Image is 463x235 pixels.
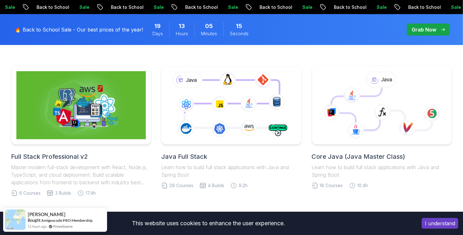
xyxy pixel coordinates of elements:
img: provesource social proof notification image [5,209,26,230]
h2: Full Stack Professional v2 [11,152,151,161]
p: Sale [147,4,167,10]
button: Accept cookies [422,218,458,229]
p: Back to School [327,4,370,10]
span: 4 Builds [208,182,224,189]
span: 11 hours ago [28,224,47,229]
span: 19 Days [155,22,161,31]
p: Back to School [179,4,221,10]
p: Learn how to build full stack applications with Java and Spring Boot [161,163,301,179]
p: Learn how to build full stack applications with Java and Spring Boot [312,163,452,179]
p: Back to School [402,4,444,10]
p: Master modern full-stack development with React, Node.js, TypeScript, and cloud deployment. Build... [11,163,151,186]
span: 17.4h [86,190,96,196]
span: Minutes [201,31,217,37]
p: Sale [73,4,93,10]
span: [PERSON_NAME] [28,212,66,217]
span: 6 Courses [19,190,41,196]
p: Back to School [30,4,73,10]
p: 🔥 Back to School Sale - Our best prices of the year! [15,26,143,33]
span: 15 Seconds [236,22,243,31]
a: Core Java (Java Master Class)Learn how to build full stack applications with Java and Spring Boot... [312,66,452,189]
span: 29 Courses [169,182,193,189]
a: Amigoscode PRO Membership [41,218,93,223]
a: Java Full StackLearn how to build full stack applications with Java and Spring Boot29 Courses4 Bu... [161,66,301,189]
p: Back to School [104,4,147,10]
span: 5 Minutes [205,22,213,31]
p: Sale [221,4,242,10]
span: 13 Hours [179,22,185,31]
h2: Core Java (Java Master Class) [312,152,452,161]
a: Full Stack Professional v2Full Stack Professional v2Master modern full-stack development with Rea... [11,66,151,196]
p: Grab Now [412,26,436,33]
p: Sale [296,4,316,10]
span: 10.4h [357,182,368,189]
p: Back to School [253,4,296,10]
p: Sale [370,4,390,10]
div: This website uses cookies to enhance the user experience. [5,216,412,230]
span: Days [152,31,163,37]
span: Seconds [230,31,249,37]
img: Full Stack Professional v2 [16,71,146,139]
span: Hours [176,31,188,37]
h2: Java Full Stack [161,152,301,161]
span: 9.2h [239,182,248,189]
span: 3 Builds [55,190,71,196]
a: ProveSource [53,224,73,229]
span: 18 Courses [320,182,343,189]
span: Bought [28,218,41,223]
